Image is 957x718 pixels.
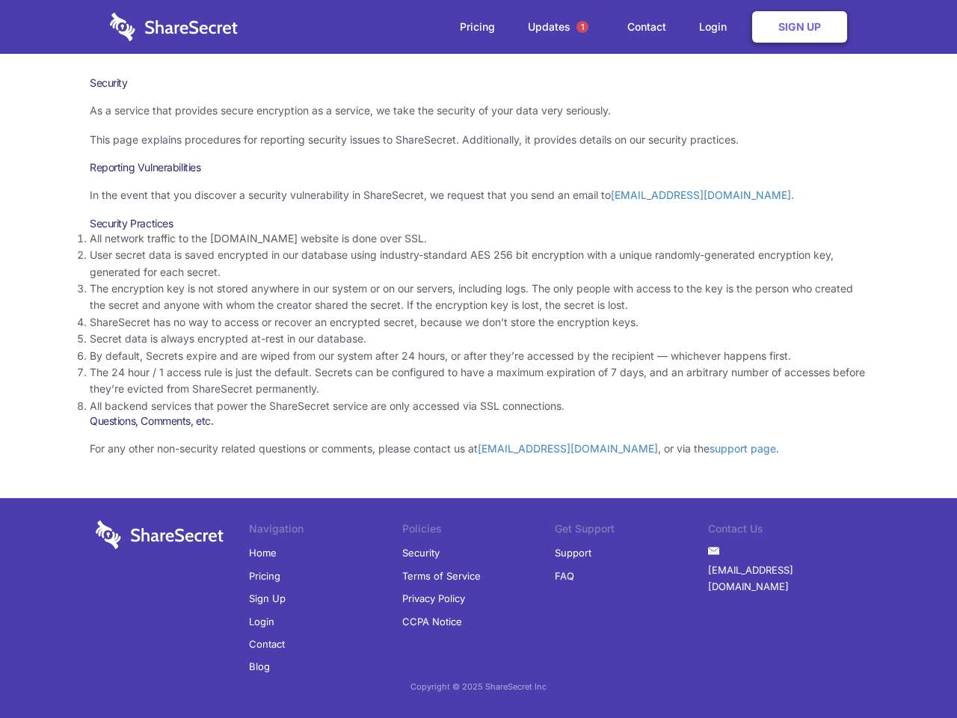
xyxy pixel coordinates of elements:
[90,76,867,90] h1: Security
[402,610,462,633] a: CCPA Notice
[90,314,867,331] li: ShareSecret has no way to access or recover an encrypted secret, because we don’t store the encry...
[90,161,867,174] h3: Reporting Vulnerabilities
[90,132,867,148] p: This page explains procedures for reporting security issues to ShareSecret. Additionally, it prov...
[708,559,861,598] a: [EMAIL_ADDRESS][DOMAIN_NAME]
[249,521,402,541] li: Navigation
[110,13,238,41] img: logo-wordmark-white-trans-d4663122ce5f474addd5e946df7df03e33cb6a1c49d2221995e7729f52c070b2.svg
[90,398,867,414] li: All backend services that power the ShareSecret service are only accessed via SSL connections.
[710,442,776,455] a: support page
[708,521,861,541] li: Contact Us
[90,364,867,398] li: The 24 hour / 1 access rule is just the default. Secrets can be configured to have a maximum expi...
[249,633,285,655] a: Contact
[684,4,749,50] a: Login
[90,280,867,314] li: The encryption key is not stored anywhere in our system or on our servers, including logs. The on...
[752,11,847,43] a: Sign Up
[90,187,867,203] p: In the event that you discover a security vulnerability in ShareSecret, we request that you send ...
[402,521,556,541] li: Policies
[555,521,708,541] li: Get Support
[445,4,510,50] a: Pricing
[611,188,791,201] a: [EMAIL_ADDRESS][DOMAIN_NAME]
[90,217,867,230] h3: Security Practices
[612,4,681,50] a: Contact
[402,587,465,610] a: Privacy Policy
[90,230,867,247] li: All network traffic to the [DOMAIN_NAME] website is done over SSL.
[90,247,867,280] li: User secret data is saved encrypted in our database using industry-standard AES 256 bit encryptio...
[478,442,658,455] a: [EMAIL_ADDRESS][DOMAIN_NAME]
[249,565,280,587] a: Pricing
[249,587,286,610] a: Sign Up
[90,414,867,428] h3: Questions, Comments, etc.
[555,541,591,564] a: Support
[96,521,224,549] img: logo-wordmark-white-trans-d4663122ce5f474addd5e946df7df03e33cb6a1c49d2221995e7729f52c070b2.svg
[555,565,574,587] a: FAQ
[249,610,274,633] a: Login
[90,348,867,364] li: By default, Secrets expire and are wiped from our system after 24 hours, or after they’re accesse...
[402,541,440,564] a: Security
[90,331,867,347] li: Secret data is always encrypted at-rest in our database.
[90,102,867,119] p: As a service that provides secure encryption as a service, we take the security of your data very...
[402,565,481,587] a: Terms of Service
[249,541,277,564] a: Home
[90,441,867,457] p: For any other non-security related questions or comments, please contact us at , or via the .
[249,655,270,678] a: Blog
[576,21,588,33] span: 1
